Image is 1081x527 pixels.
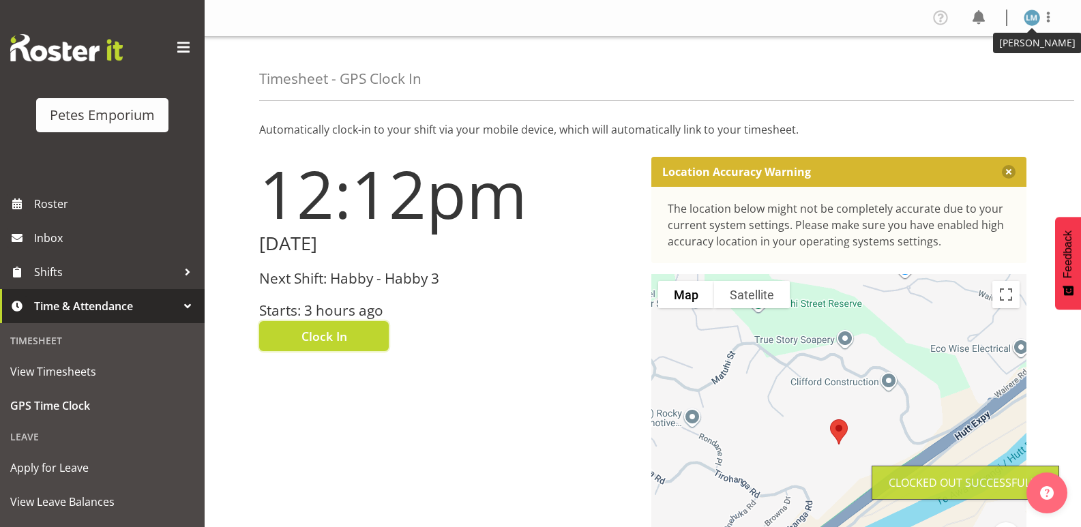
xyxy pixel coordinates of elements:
[259,233,635,254] h2: [DATE]
[3,423,201,451] div: Leave
[10,492,194,512] span: View Leave Balances
[658,281,714,308] button: Show street map
[3,327,201,355] div: Timesheet
[662,165,811,179] p: Location Accuracy Warning
[34,228,198,248] span: Inbox
[992,281,1020,308] button: Toggle fullscreen view
[34,262,177,282] span: Shifts
[259,303,635,318] h3: Starts: 3 hours ago
[1055,217,1081,310] button: Feedback - Show survey
[1024,10,1040,26] img: lianne-morete5410.jpg
[301,327,347,345] span: Clock In
[1040,486,1054,500] img: help-xxl-2.png
[1002,165,1016,179] button: Close message
[889,475,1042,491] div: Clocked out Successfully
[34,296,177,316] span: Time & Attendance
[259,157,635,230] h1: 12:12pm
[714,281,790,308] button: Show satellite imagery
[3,451,201,485] a: Apply for Leave
[10,34,123,61] img: Rosterit website logo
[668,200,1011,250] div: The location below might not be completely accurate due to your current system settings. Please m...
[10,361,194,382] span: View Timesheets
[1062,230,1074,278] span: Feedback
[3,355,201,389] a: View Timesheets
[10,457,194,478] span: Apply for Leave
[34,194,198,214] span: Roster
[259,121,1026,138] p: Automatically clock-in to your shift via your mobile device, which will automatically link to you...
[3,389,201,423] a: GPS Time Clock
[259,321,389,351] button: Clock In
[259,71,421,87] h4: Timesheet - GPS Clock In
[50,105,155,125] div: Petes Emporium
[10,395,194,416] span: GPS Time Clock
[259,271,635,286] h3: Next Shift: Habby - Habby 3
[3,485,201,519] a: View Leave Balances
